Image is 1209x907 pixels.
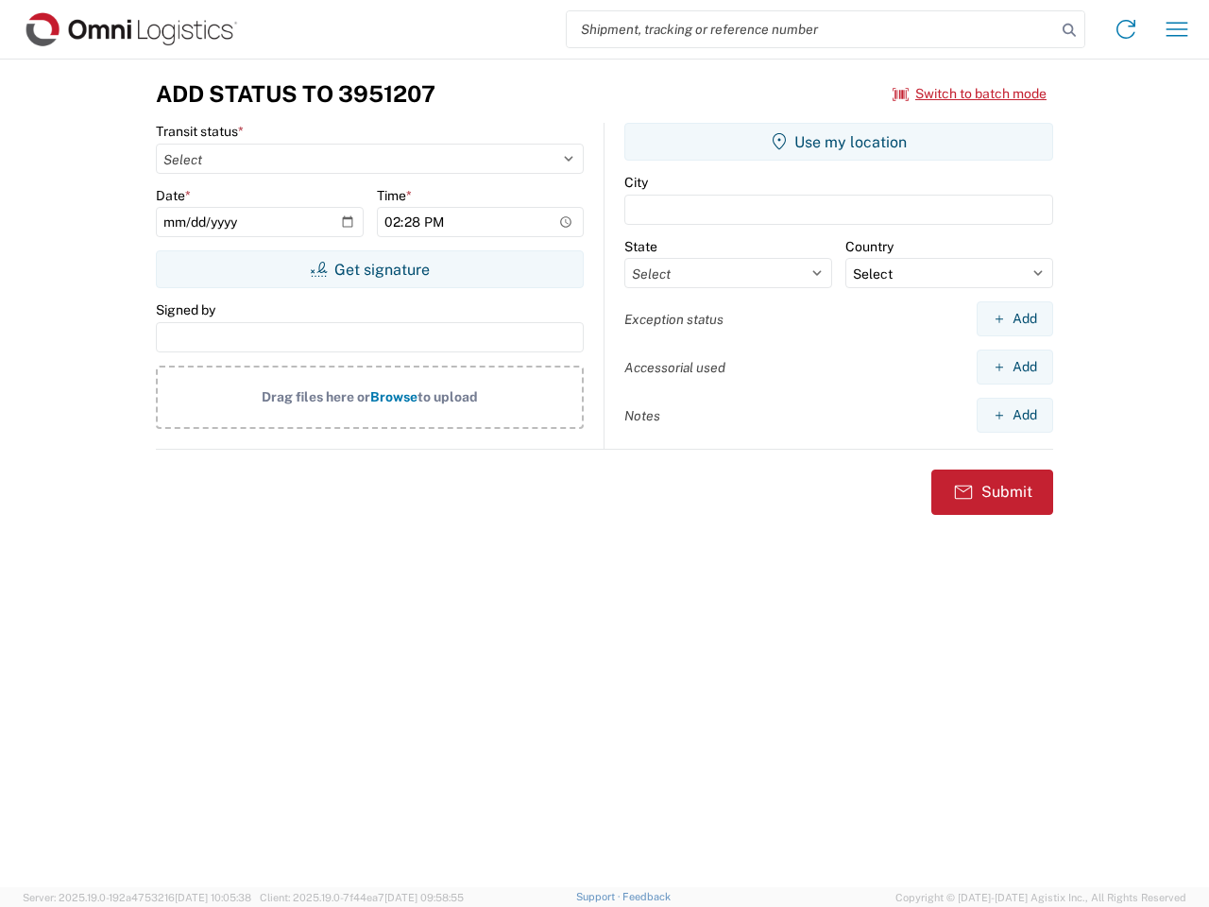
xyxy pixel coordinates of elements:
[262,389,370,404] span: Drag files here or
[156,80,435,108] h3: Add Status to 3951207
[895,889,1186,906] span: Copyright © [DATE]-[DATE] Agistix Inc., All Rights Reserved
[260,892,464,903] span: Client: 2025.19.0-7f44ea7
[624,407,660,424] label: Notes
[175,892,251,903] span: [DATE] 10:05:38
[23,892,251,903] span: Server: 2025.19.0-192a4753216
[845,238,894,255] label: Country
[977,398,1053,433] button: Add
[156,250,584,288] button: Get signature
[384,892,464,903] span: [DATE] 09:58:55
[624,311,724,328] label: Exception status
[377,187,412,204] label: Time
[156,301,215,318] label: Signed by
[567,11,1056,47] input: Shipment, tracking or reference number
[977,301,1053,336] button: Add
[576,891,623,902] a: Support
[156,187,191,204] label: Date
[931,470,1053,515] button: Submit
[977,350,1053,385] button: Add
[893,78,1047,110] button: Switch to batch mode
[156,123,244,140] label: Transit status
[624,174,648,191] label: City
[624,123,1053,161] button: Use my location
[370,389,417,404] span: Browse
[622,891,671,902] a: Feedback
[417,389,478,404] span: to upload
[624,359,725,376] label: Accessorial used
[624,238,657,255] label: State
